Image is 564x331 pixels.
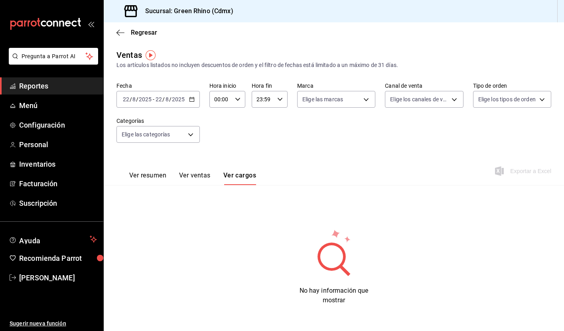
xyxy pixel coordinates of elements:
span: Regresar [131,29,157,36]
label: Canal de venta [385,83,463,89]
span: Reportes [19,81,97,91]
span: Pregunta a Parrot AI [22,52,86,61]
span: Menú [19,100,97,111]
img: Tooltip marker [146,50,156,60]
span: / [162,96,165,102]
label: Marca [297,83,375,89]
div: Ventas [116,49,142,61]
span: [PERSON_NAME] [19,272,97,283]
span: Recomienda Parrot [19,253,97,264]
input: -- [132,96,136,102]
button: open_drawer_menu [88,21,94,27]
button: Regresar [116,29,157,36]
span: Elige las marcas [302,95,343,103]
input: ---- [138,96,152,102]
span: / [136,96,138,102]
span: / [169,96,172,102]
span: Personal [19,139,97,150]
span: Elige los tipos de orden [478,95,536,103]
input: -- [122,96,130,102]
span: No hay información que mostrar [300,287,369,304]
div: Los artículos listados no incluyen descuentos de orden y el filtro de fechas está limitado a un m... [116,61,551,69]
button: Pregunta a Parrot AI [9,48,98,65]
span: Sugerir nueva función [10,319,97,328]
label: Tipo de orden [473,83,551,89]
label: Hora fin [252,83,288,89]
div: navigation tabs [129,171,256,185]
span: Inventarios [19,159,97,169]
input: -- [155,96,162,102]
button: Ver resumen [129,171,166,185]
button: Ver cargos [223,171,256,185]
span: / [130,96,132,102]
span: Configuración [19,120,97,130]
input: -- [165,96,169,102]
input: ---- [172,96,185,102]
label: Hora inicio [209,83,245,89]
span: Elige las categorías [122,130,170,138]
span: Suscripción [19,198,97,209]
span: - [153,96,154,102]
button: Ver ventas [179,171,211,185]
span: Facturación [19,178,97,189]
label: Categorías [116,118,200,124]
span: Ayuda [19,234,87,244]
label: Fecha [116,83,200,89]
a: Pregunta a Parrot AI [6,58,98,66]
h3: Sucursal: Green Rhino (Cdmx) [139,6,233,16]
span: Elige los canales de venta [390,95,448,103]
